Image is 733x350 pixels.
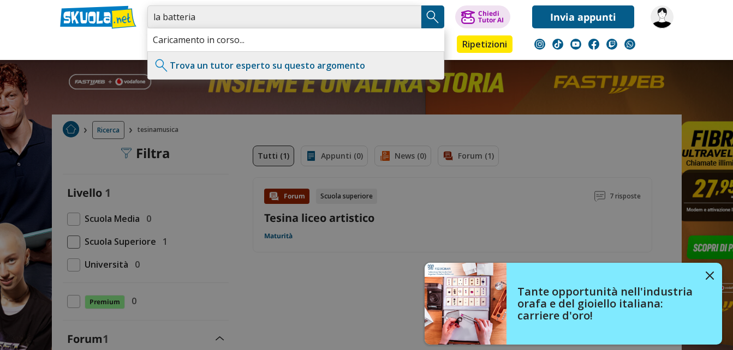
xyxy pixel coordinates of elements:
[425,263,722,345] a: Tante opportunità nell'industria orafa e del gioiello italiana: carriere d'oro!
[517,286,698,322] h4: Tante opportunità nell'industria orafa e del gioiello italiana: carriere d'oro!
[170,59,365,71] a: Trova un tutor esperto su questo argomento
[534,39,545,50] img: instagram
[552,39,563,50] img: tiktok
[147,28,444,51] div: Caricamento in corso...
[651,5,674,28] img: soniacurone
[145,35,194,55] a: Appunti
[478,10,504,23] div: Chiedi Tutor AI
[457,35,512,53] a: Ripetizioni
[153,57,170,74] img: Trova un tutor esperto
[624,39,635,50] img: WhatsApp
[570,39,581,50] img: youtube
[147,5,421,28] input: Cerca appunti, riassunti o versioni
[455,5,510,28] button: ChiediTutor AI
[532,5,634,28] a: Invia appunti
[606,39,617,50] img: twitch
[706,271,714,280] img: close
[588,39,599,50] img: facebook
[425,9,441,25] img: Cerca appunti, riassunti o versioni
[421,5,444,28] button: Search Button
